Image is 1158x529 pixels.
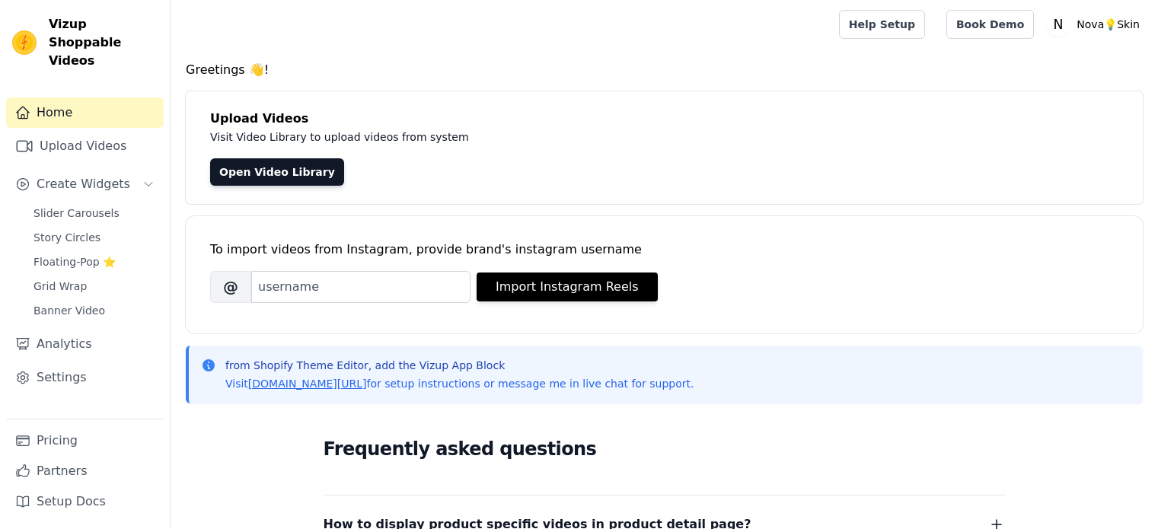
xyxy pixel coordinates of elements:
a: Pricing [6,425,164,456]
p: Visit for setup instructions or message me in live chat for support. [225,376,694,391]
span: Banner Video [33,303,105,318]
a: Home [6,97,164,128]
a: Partners [6,456,164,486]
button: N Nova💡Skin [1046,11,1146,38]
p: Visit Video Library to upload videos from system [210,128,892,146]
p: from Shopify Theme Editor, add the Vizup App Block [225,358,694,373]
a: Grid Wrap [24,276,164,297]
input: username [251,271,471,303]
span: Grid Wrap [33,279,87,294]
div: To import videos from Instagram, provide brand's instagram username [210,241,1118,259]
button: Import Instagram Reels [477,272,658,301]
a: Setup Docs [6,486,164,517]
p: Nova💡Skin [1070,11,1146,38]
a: Slider Carousels [24,202,164,224]
span: Floating-Pop ⭐ [33,254,116,269]
text: N [1054,17,1064,32]
a: Banner Video [24,300,164,321]
a: Help Setup [839,10,925,39]
span: @ [210,271,251,303]
span: Story Circles [33,230,100,245]
span: Slider Carousels [33,206,120,221]
h4: Upload Videos [210,110,1118,128]
a: Analytics [6,329,164,359]
img: Vizup [12,30,37,55]
a: Book Demo [946,10,1034,39]
a: Floating-Pop ⭐ [24,251,164,272]
button: Create Widgets [6,169,164,199]
span: Create Widgets [37,175,130,193]
a: Upload Videos [6,131,164,161]
h2: Frequently asked questions [324,434,1006,464]
h4: Greetings 👋! [186,61,1143,79]
a: Story Circles [24,227,164,248]
a: Open Video Library [210,158,344,186]
span: Vizup Shoppable Videos [49,15,158,70]
a: Settings [6,362,164,393]
a: [DOMAIN_NAME][URL] [248,378,367,390]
